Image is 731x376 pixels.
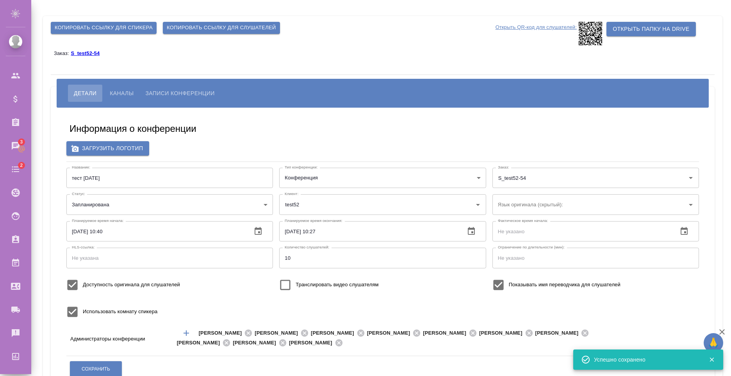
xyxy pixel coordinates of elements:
[279,248,486,268] input: Не указано
[73,144,143,153] span: Загрузить логотип
[255,329,303,337] span: [PERSON_NAME]
[15,161,27,169] span: 2
[289,338,345,348] div: [PERSON_NAME]
[279,168,486,188] div: Конференция
[289,339,337,347] span: [PERSON_NAME]
[479,329,527,337] span: [PERSON_NAME]
[54,50,71,56] p: Заказ:
[2,136,29,156] a: 3
[2,160,29,179] a: 2
[492,221,672,241] input: Не указано
[70,335,175,343] p: Администраторы конференции
[163,22,280,34] button: Копировать ссылку для слушателей
[71,50,105,56] a: S_test52-54
[367,329,415,337] span: [PERSON_NAME]
[55,23,153,32] span: Копировать ссылку для спикера
[367,328,423,338] div: [PERSON_NAME]
[423,329,471,337] span: [PERSON_NAME]
[707,335,720,351] span: 🙏
[66,168,273,188] input: Не указан
[594,356,697,364] div: Успешно сохранено
[110,89,134,98] span: Каналы
[145,89,214,98] span: Записи конференции
[66,141,149,156] label: Загрузить логотип
[199,328,255,338] div: [PERSON_NAME]
[82,366,110,372] span: Сохранить
[311,328,367,338] div: [PERSON_NAME]
[66,194,273,215] div: Запланирована
[83,281,180,289] span: Доступность оригинала для слушателей
[613,24,689,34] span: Открыть папку на Drive
[423,328,479,338] div: [PERSON_NAME]
[509,281,620,289] span: Показывать имя переводчика для слушателей
[606,22,695,36] button: Открыть папку на Drive
[199,329,247,337] span: [PERSON_NAME]
[51,22,157,34] button: Копировать ссылку для спикера
[639,337,640,339] button: Open
[704,356,720,363] button: Закрыть
[255,328,311,338] div: [PERSON_NAME]
[472,199,483,210] button: Open
[70,122,196,135] h5: Информация о конференции
[66,248,273,268] input: Не указана
[83,308,157,316] span: Использовать комнату спикера
[167,23,276,32] span: Копировать ссылку для слушателей
[74,89,96,98] span: Детали
[279,221,458,241] input: Не указано
[177,324,196,342] button: Добавить менеджера
[685,199,696,210] button: Open
[535,328,592,338] div: [PERSON_NAME]
[685,172,696,183] button: Open
[479,328,535,338] div: [PERSON_NAME]
[233,338,289,348] div: [PERSON_NAME]
[311,329,359,337] span: [PERSON_NAME]
[296,281,378,289] span: Транслировать видео слушателям
[177,338,233,348] div: [PERSON_NAME]
[233,339,281,347] span: [PERSON_NAME]
[496,22,577,45] p: Открыть QR-код для слушателей:
[15,138,27,146] span: 3
[704,333,723,353] button: 🙏
[177,339,225,347] span: [PERSON_NAME]
[66,221,246,241] input: Не указано
[535,329,583,337] span: [PERSON_NAME]
[492,248,699,268] input: Не указано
